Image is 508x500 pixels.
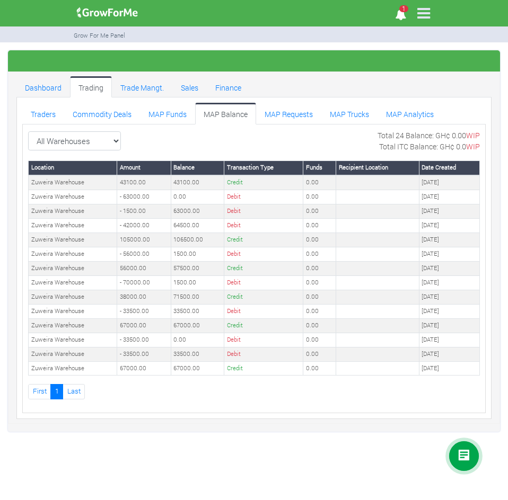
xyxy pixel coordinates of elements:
[22,103,64,124] a: Traders
[29,247,117,261] td: Zuweira Warehouse
[378,103,442,124] a: MAP Analytics
[117,333,171,347] td: - 33500.00
[303,347,336,361] td: 0.00
[171,233,224,247] td: 106500.00
[379,141,480,152] p: Total ITC Balance: GH¢ 0.0
[117,261,171,275] td: 56000.00
[29,233,117,247] td: Zuweira Warehouse
[171,261,224,275] td: 57500.00
[224,275,303,290] td: Debit
[171,204,224,218] td: 63000.00
[29,204,117,218] td: Zuweira Warehouse
[29,175,117,190] td: Zuweira Warehouse
[419,218,479,233] td: [DATE]
[419,261,479,275] td: [DATE]
[419,175,479,190] td: [DATE]
[73,2,142,23] img: growforme image
[224,190,303,204] td: Debit
[117,304,171,318] td: - 33500.00
[224,175,303,190] td: Credit
[117,247,171,261] td: - 56000.00
[224,361,303,376] td: Credit
[419,275,479,290] td: [DATE]
[171,347,224,361] td: 33500.00
[224,261,303,275] td: Credit
[50,384,63,399] a: 1
[117,275,171,290] td: - 70000.00
[29,160,117,175] th: Location
[117,190,171,204] td: - 63000.00
[224,218,303,233] td: Debit
[399,5,408,12] span: 1
[29,333,117,347] td: Zuweira Warehouse
[303,190,336,204] td: 0.00
[64,103,140,124] a: Commodity Deals
[224,204,303,218] td: Debit
[224,318,303,333] td: Credit
[140,103,195,124] a: MAP Funds
[466,141,480,151] span: WIP
[117,160,171,175] th: Amount
[303,304,336,318] td: 0.00
[303,361,336,376] td: 0.00
[303,290,336,304] td: 0.00
[466,130,480,140] span: WIP
[171,275,224,290] td: 1500.00
[29,318,117,333] td: Zuweira Warehouse
[171,175,224,190] td: 43100.00
[117,318,171,333] td: 67000.00
[336,160,419,175] th: Recipient Location
[70,76,112,97] a: Trading
[29,190,117,204] td: Zuweira Warehouse
[29,361,117,376] td: Zuweira Warehouse
[171,160,224,175] th: Balance
[29,347,117,361] td: Zuweira Warehouse
[117,175,171,190] td: 43100.00
[224,304,303,318] td: Debit
[207,76,250,97] a: Finance
[419,333,479,347] td: [DATE]
[195,103,256,124] a: MAP Balance
[29,218,117,233] td: Zuweira Warehouse
[29,275,117,290] td: Zuweira Warehouse
[171,318,224,333] td: 67000.00
[224,290,303,304] td: Credit
[112,76,172,97] a: Trade Mangt.
[117,290,171,304] td: 38000.00
[171,190,224,204] td: 0.00
[321,103,378,124] a: MAP Trucks
[224,347,303,361] td: Debit
[303,275,336,290] td: 0.00
[171,361,224,376] td: 67000.00
[29,290,117,304] td: Zuweira Warehouse
[303,175,336,190] td: 0.00
[419,247,479,261] td: [DATE]
[28,384,480,399] nav: Page Navigation
[16,76,70,97] a: Dashboard
[419,204,479,218] td: [DATE]
[419,190,479,204] td: [DATE]
[303,247,336,261] td: 0.00
[303,318,336,333] td: 0.00
[171,290,224,304] td: 71500.00
[256,103,321,124] a: MAP Requests
[117,204,171,218] td: - 1500.00
[419,160,479,175] th: Date Created
[171,247,224,261] td: 1500.00
[419,347,479,361] td: [DATE]
[117,361,171,376] td: 67000.00
[117,218,171,233] td: - 42000.00
[303,261,336,275] td: 0.00
[224,333,303,347] td: Debit
[378,130,480,141] p: Total 24 Balance: GH¢ 0.00
[303,204,336,218] td: 0.00
[419,361,479,376] td: [DATE]
[117,347,171,361] td: - 33500.00
[390,11,411,21] a: 1
[419,290,479,304] td: [DATE]
[171,304,224,318] td: 33500.00
[74,31,125,39] small: Grow For Me Panel
[171,333,224,347] td: 0.00
[303,160,336,175] th: Funds
[29,261,117,275] td: Zuweira Warehouse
